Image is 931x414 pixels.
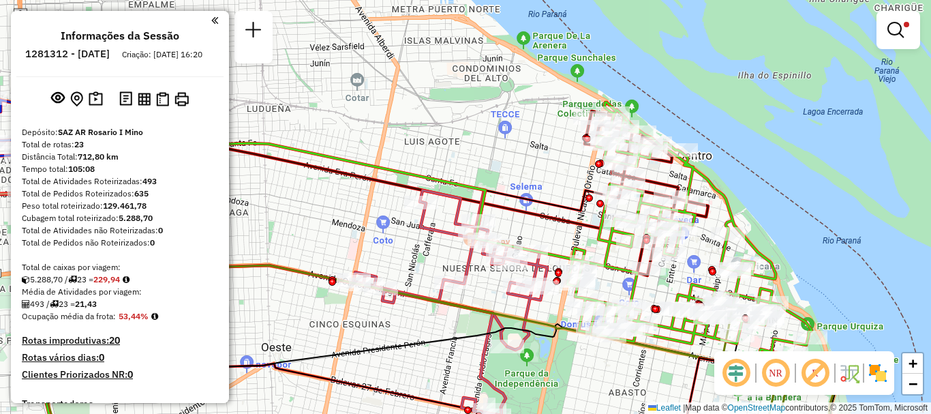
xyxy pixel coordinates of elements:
img: Exibir/Ocultar setores [867,362,889,384]
span: Ocultar deslocamento [720,357,752,389]
button: Logs desbloquear sessão [117,89,135,110]
h4: Rotas improdutivas: [22,335,218,346]
button: Exibir sessão original [48,88,67,110]
strong: 129.461,78 [103,201,147,211]
button: Centralizar mapa no depósito ou ponto de apoio [67,89,86,110]
div: Criação: [DATE] 16:20 [117,48,208,61]
i: Meta Caixas/viagem: 266,08 Diferença: -36,14 [123,276,129,284]
strong: 0 [99,351,104,364]
h4: Informações da Sessão [61,29,179,42]
div: Cubagem total roteirizado: [22,212,218,224]
strong: 5.288,70 [119,213,153,223]
a: Exibir filtros [882,16,915,44]
strong: 635 [134,188,149,198]
a: OpenStreetMap [728,403,786,413]
img: Fluxo de ruas [838,362,860,384]
div: 493 / 23 = [22,298,218,310]
a: Zoom in [902,353,923,374]
button: Visualizar Romaneio [153,89,172,109]
span: Filtro Ativo [904,22,909,27]
strong: 493 [142,176,157,186]
strong: 23 [74,139,84,149]
div: Map data © contributors,© 2025 TomTom, Microsoft [645,402,931,414]
div: Peso total roteirizado: [22,200,218,212]
button: Painel de Sugestão [86,89,106,110]
strong: 20 [109,334,120,346]
i: Total de rotas [68,276,77,284]
h4: Rotas vários dias: [22,352,218,364]
h4: Clientes Priorizados NR: [22,369,218,381]
span: Ocultar NR [759,357,792,389]
em: Média calculada utilizando a maior ocupação (%Peso ou %Cubagem) de cada rota da sessão. Rotas cro... [151,312,158,321]
div: 5.288,70 / 23 = [22,273,218,286]
span: Exibir rótulo [799,357,831,389]
div: Total de Pedidos Roteirizados: [22,188,218,200]
strong: 21,43 [75,299,97,309]
div: Total de rotas: [22,138,218,151]
div: Média de Atividades por viagem: [22,286,218,298]
div: Total de caixas por viagem: [22,261,218,273]
span: − [909,375,917,392]
i: Total de rotas [50,300,59,308]
strong: 105:08 [68,164,95,174]
span: | [683,403,685,413]
div: Depósito: [22,126,218,138]
h6: 1281312 - [DATE] [25,48,110,60]
button: Imprimir Rotas [172,89,192,109]
strong: 712,80 km [78,151,119,162]
i: Cubagem total roteirizado [22,276,30,284]
a: Nova sessão e pesquisa [240,16,267,47]
strong: 0 [158,225,163,235]
strong: 53,44% [119,311,149,321]
div: Total de Pedidos não Roteirizados: [22,237,218,249]
button: Visualizar relatório de Roteirização [135,89,153,108]
a: Leaflet [648,403,681,413]
strong: 0 [150,237,155,248]
div: Total de Atividades Roteirizadas: [22,175,218,188]
a: Clique aqui para minimizar o painel [211,12,218,28]
div: Total de Atividades não Roteirizadas: [22,224,218,237]
i: Total de Atividades [22,300,30,308]
a: Zoom out [902,374,923,394]
span: Ocupação média da frota: [22,311,116,321]
span: + [909,355,917,372]
h4: Transportadoras [22,398,218,410]
div: Distância Total: [22,151,218,163]
div: Tempo total: [22,163,218,175]
strong: 0 [127,368,133,381]
strong: SAZ AR Rosario I Mino [58,127,143,137]
strong: 229,94 [93,274,120,284]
